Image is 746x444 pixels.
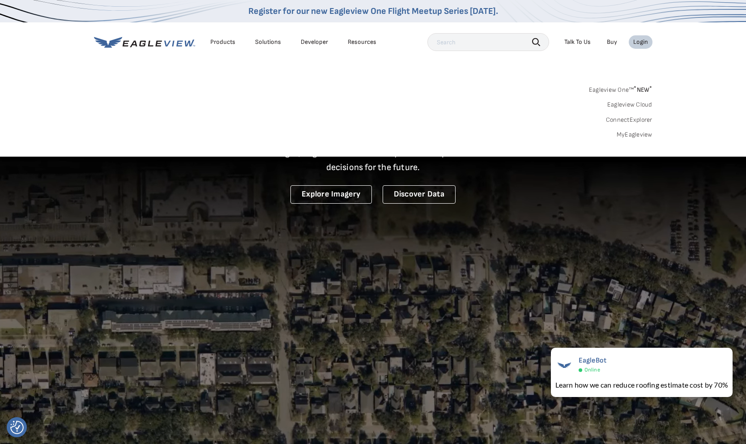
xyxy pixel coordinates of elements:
a: Eagleview Cloud [607,101,652,109]
button: Consent Preferences [10,421,24,434]
a: MyEagleview [617,131,652,139]
span: Online [584,367,600,373]
a: Register for our new Eagleview One Flight Meetup Series [DATE]. [248,6,498,17]
a: Discover Data [383,185,456,204]
a: Developer [301,38,328,46]
a: Buy [607,38,617,46]
div: Talk To Us [564,38,591,46]
span: EagleBot [579,356,607,365]
a: ConnectExplorer [606,116,652,124]
div: Learn how we can reduce roofing estimate cost by 70% [555,380,728,390]
img: Revisit consent button [10,421,24,434]
span: NEW [634,86,652,94]
div: Solutions [255,38,281,46]
div: Products [210,38,235,46]
input: Search [427,33,549,51]
a: Eagleview One™*NEW* [589,83,652,94]
img: EagleBot [555,356,573,374]
a: Explore Imagery [290,185,372,204]
div: Login [633,38,648,46]
div: Resources [348,38,376,46]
